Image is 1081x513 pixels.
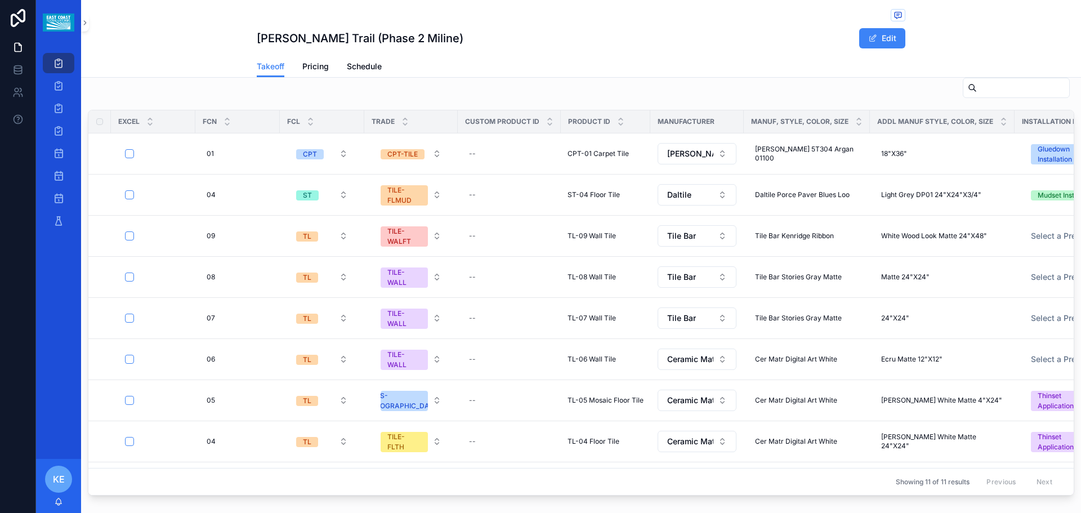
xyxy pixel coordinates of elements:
[568,314,644,323] a: TL-07 Wall Tile
[568,190,620,199] span: ST-04 Floor Tile
[751,268,863,286] a: Tile Bar Stories Gray Matte
[202,145,273,163] a: 01
[667,313,696,324] span: Tile Bar
[347,61,382,72] span: Schedule
[657,430,737,453] a: Select Button
[568,273,616,282] span: TL-08 Wall Tile
[881,314,909,323] span: 24"X24"
[755,231,834,240] span: Tile Bar Kenridge Ribbon
[469,396,476,405] div: --
[387,267,421,288] div: TILE-WALL
[302,61,329,72] span: Pricing
[303,273,311,283] div: TL
[667,148,713,159] span: [PERSON_NAME] Contract
[755,273,842,282] span: Tile Bar Stories Gray Matte
[469,273,476,282] div: --
[568,190,644,199] a: ST-04 Floor Tile
[43,14,74,32] img: App logo
[751,140,863,167] a: [PERSON_NAME] 5T304 Argan 01100
[202,432,273,450] a: 04
[751,186,863,204] a: Daltile Porce Paver Blues Loo
[202,350,273,368] a: 06
[881,273,930,282] span: Matte 24"X24"
[372,144,450,164] button: Select Button
[877,227,1008,245] a: White Wood Look Matte 24"X48"
[657,142,737,165] a: Select Button
[387,432,421,452] div: TILE-FLTH
[387,185,421,206] div: TILE-FLMUD
[568,314,616,323] span: TL-07 Wall Tile
[303,437,311,447] div: TL
[469,355,476,364] div: --
[568,231,644,240] a: TL-09 Wall Tile
[568,437,619,446] span: TL-04 Floor Tile
[658,431,736,452] button: Select Button
[881,432,1003,450] span: [PERSON_NAME] White Matte 24"X24"
[207,273,215,282] span: 08
[303,355,311,365] div: TL
[568,273,644,282] a: TL-08 Wall Tile
[202,186,273,204] a: 04
[287,307,358,329] a: Select Button
[303,231,311,242] div: TL
[657,307,737,329] a: Select Button
[667,354,713,365] span: Ceramic Matrix
[568,231,616,240] span: TL-09 Wall Tile
[877,350,1008,368] a: Ecru Matte 12"X12"
[877,186,1008,204] a: Light Grey DP01 24"X24"X3/4"
[667,436,713,447] span: Ceramic Matrix
[287,390,358,411] a: Select Button
[287,225,358,247] a: Select Button
[53,472,65,486] span: KE
[568,355,644,364] a: TL-06 Wall Tile
[881,355,942,364] span: Ecru Matte 12"X12"
[257,56,284,78] a: Takeoff
[657,184,737,206] a: Select Button
[877,428,1008,455] a: [PERSON_NAME] White Matte 24"X24"
[896,478,970,487] span: Showing 11 of 11 results
[371,220,451,252] a: Select Button
[369,391,440,411] div: MOS-[GEOGRAPHIC_DATA]
[207,231,215,240] span: 09
[372,385,450,416] button: Select Button
[881,149,907,158] span: 18"X36"
[568,437,644,446] a: TL-04 Floor Tile
[36,45,81,246] div: scrollable content
[387,226,421,247] div: TILE-WALFT
[755,145,859,163] span: [PERSON_NAME] 5T304 Argan 01100
[751,350,863,368] a: Cer Matr Digital Art White
[658,184,736,206] button: Select Button
[859,28,905,48] button: Edit
[207,314,215,323] span: 07
[287,349,358,370] a: Select Button
[469,190,476,199] div: --
[202,309,273,327] a: 07
[658,266,736,288] button: Select Button
[755,190,850,199] span: Daltile Porce Paver Blues Loo
[287,349,357,369] button: Select Button
[287,308,357,328] button: Select Button
[371,179,451,211] a: Select Button
[207,190,216,199] span: 04
[464,391,554,409] a: --
[657,266,737,288] a: Select Button
[667,395,713,406] span: Ceramic Matrix
[347,56,382,79] a: Schedule
[464,309,554,327] a: --
[302,56,329,79] a: Pricing
[287,185,357,205] button: Select Button
[372,426,450,457] button: Select Button
[469,231,476,240] div: --
[881,396,1002,405] span: [PERSON_NAME] White Matte 4"X24"
[657,389,737,412] a: Select Button
[657,348,737,371] a: Select Button
[464,186,554,204] a: --
[464,432,554,450] a: --
[207,437,216,446] span: 04
[755,314,842,323] span: Tile Bar Stories Gray Matte
[568,396,644,405] a: TL-05 Mosaic Floor Tile
[751,432,863,450] a: Cer Matr Digital Art White
[755,396,837,405] span: Cer Matr Digital Art White
[469,314,476,323] div: --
